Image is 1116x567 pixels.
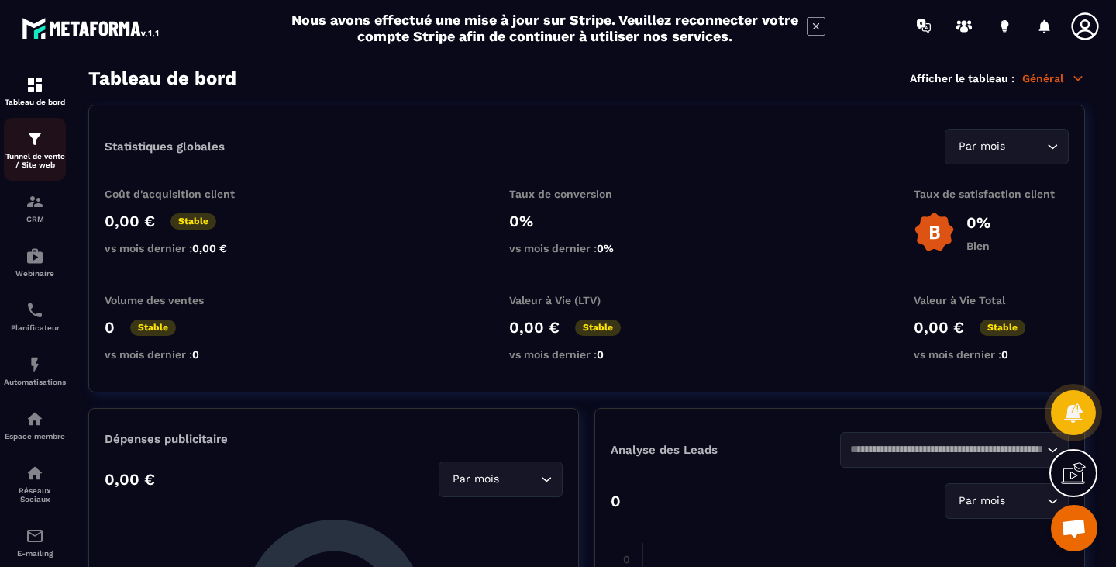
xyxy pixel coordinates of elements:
[980,320,1025,336] p: Stable
[26,355,44,374] img: automations
[1008,493,1043,510] input: Search for option
[509,318,560,337] p: 0,00 €
[955,138,1008,155] span: Par mois
[966,240,990,252] p: Bien
[914,294,1069,306] p: Valeur à Vie Total
[105,432,563,446] p: Dépenses publicitaire
[105,212,155,230] p: 0,00 €
[105,188,260,200] p: Coût d'acquisition client
[945,129,1069,164] div: Search for option
[26,130,44,148] img: formation
[945,483,1069,519] div: Search for option
[509,348,664,361] p: vs mois dernier :
[4,378,66,386] p: Automatisations
[26,192,44,211] img: formation
[4,323,66,332] p: Planificateur
[509,242,664,254] p: vs mois dernier :
[1001,348,1008,361] span: 0
[192,242,227,254] span: 0,00 €
[192,348,199,361] span: 0
[26,527,44,545] img: email
[88,67,236,89] h3: Tableau de bord
[509,188,664,200] p: Taux de conversion
[4,344,66,398] a: automationsautomationsAutomatisations
[914,212,955,253] img: b-badge-o.b3b20ee6.svg
[439,462,563,497] div: Search for option
[105,140,225,154] p: Statistiques globales
[449,471,502,488] span: Par mois
[170,213,216,230] p: Stable
[623,553,630,565] tspan: 0
[26,464,44,482] img: social-network
[4,549,66,558] p: E-mailing
[4,152,66,169] p: Tunnel de vente / Site web
[850,441,1044,458] input: Search for option
[1022,71,1085,85] p: Général
[502,471,537,488] input: Search for option
[914,188,1069,200] p: Taux de satisfaction client
[105,470,155,489] p: 0,00 €
[26,301,44,320] img: scheduler
[509,294,664,306] p: Valeur à Vie (LTV)
[955,493,1008,510] span: Par mois
[105,242,260,254] p: vs mois dernier :
[4,398,66,452] a: automationsautomationsEspace membre
[4,269,66,278] p: Webinaire
[914,318,964,337] p: 0,00 €
[105,348,260,361] p: vs mois dernier :
[4,98,66,106] p: Tableau de bord
[4,486,66,503] p: Réseaux Sociaux
[611,443,840,457] p: Analyse des Leads
[22,14,161,42] img: logo
[575,320,621,336] p: Stable
[840,432,1069,468] div: Search for option
[291,12,799,44] h2: Nous avons effectué une mise à jour sur Stripe. Veuillez reconnecter votre compte Stripe afin de ...
[509,212,664,230] p: 0%
[105,294,260,306] p: Volume des ventes
[597,242,614,254] span: 0%
[4,215,66,223] p: CRM
[4,181,66,235] a: formationformationCRM
[966,213,990,232] p: 0%
[130,320,176,336] p: Stable
[910,72,1014,85] p: Afficher le tableau :
[611,492,621,510] p: 0
[26,75,44,94] img: formation
[4,452,66,515] a: social-networksocial-networkRéseaux Sociaux
[26,247,44,265] img: automations
[4,118,66,181] a: formationformationTunnel de vente / Site web
[26,410,44,428] img: automations
[4,235,66,289] a: automationsautomationsWebinaire
[105,318,115,337] p: 0
[597,348,604,361] span: 0
[4,64,66,118] a: formationformationTableau de bord
[4,432,66,441] p: Espace membre
[914,348,1069,361] p: vs mois dernier :
[4,289,66,344] a: schedulerschedulerPlanificateur
[1051,505,1097,551] a: Ouvrir le chat
[1008,138,1043,155] input: Search for option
